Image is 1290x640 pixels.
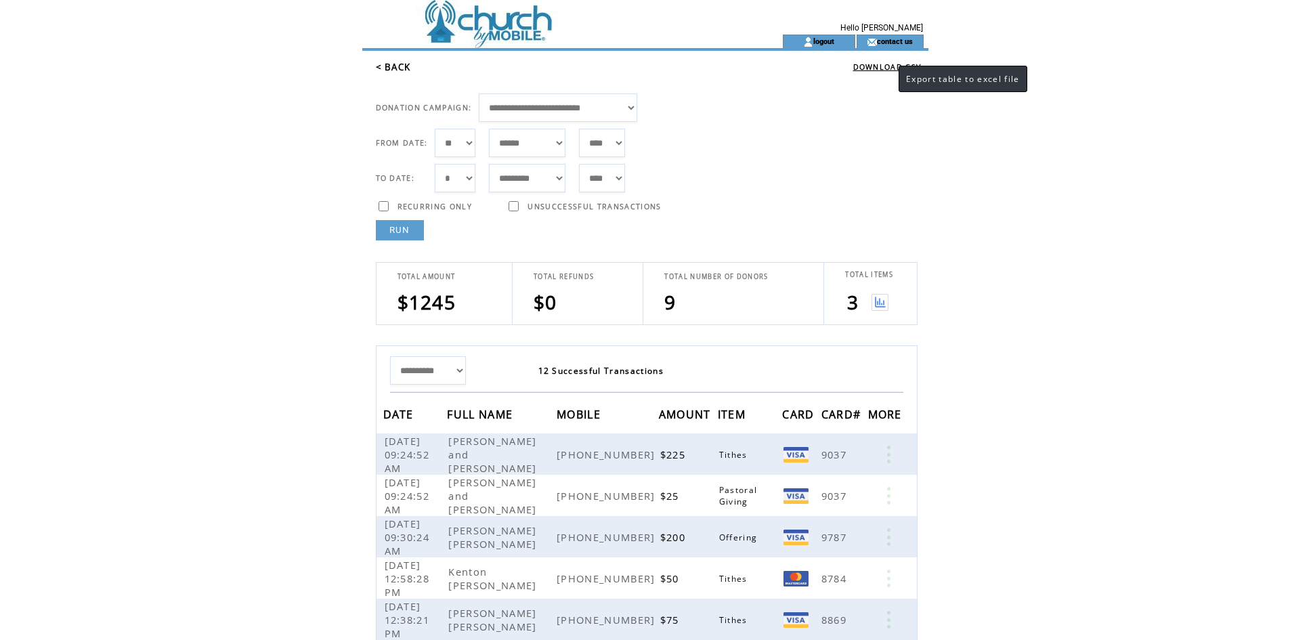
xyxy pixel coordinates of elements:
[783,530,809,545] img: Visa
[719,484,758,507] span: Pastoral Giving
[538,365,664,377] span: 12 Successful Transactions
[660,530,689,544] span: $200
[821,489,850,503] span: 9037
[840,23,923,33] span: Hello [PERSON_NAME]
[867,37,877,47] img: contact_us_icon.gif
[534,272,594,281] span: TOTAL REFUNDS
[557,530,659,544] span: [PHONE_NUMBER]
[385,558,430,599] span: [DATE] 12:58:28 PM
[660,572,683,585] span: $50
[783,571,809,586] img: Mastercard
[719,573,751,584] span: Tithes
[906,73,1020,85] span: Export table to excel file
[385,475,430,516] span: [DATE] 09:24:52 AM
[803,37,813,47] img: account_icon.gif
[376,173,415,183] span: TO DATE:
[557,410,604,418] a: MOBILE
[448,475,540,516] span: [PERSON_NAME] and [PERSON_NAME]
[719,449,751,461] span: Tithes
[448,524,540,551] span: [PERSON_NAME] [PERSON_NAME]
[397,272,456,281] span: TOTAL AMOUNT
[821,404,865,429] span: CARD#
[664,289,676,315] span: 9
[557,572,659,585] span: [PHONE_NUMBER]
[376,61,411,73] a: < BACK
[376,220,424,240] a: RUN
[718,410,749,418] a: ITEM
[845,270,893,279] span: TOTAL ITEMS
[534,289,557,315] span: $0
[660,613,683,626] span: $75
[821,613,850,626] span: 8869
[659,404,714,429] span: AMOUNT
[385,517,430,557] span: [DATE] 09:30:24 AM
[557,613,659,626] span: [PHONE_NUMBER]
[872,294,888,311] img: View graph
[448,565,540,592] span: Kenton [PERSON_NAME]
[383,404,417,429] span: DATE
[660,448,689,461] span: $225
[383,410,417,418] a: DATE
[868,404,905,429] span: MORE
[557,489,659,503] span: [PHONE_NUMBER]
[376,103,472,112] span: DONATION CAMPAIGN:
[385,434,430,475] span: [DATE] 09:24:52 AM
[718,404,749,429] span: ITEM
[783,612,809,628] img: Visa
[719,532,761,543] span: Offering
[782,404,817,429] span: CARD
[528,202,661,211] span: UNSUCCESSFUL TRANSACTIONS
[664,272,768,281] span: TOTAL NUMBER OF DONORS
[821,530,850,544] span: 9787
[821,448,850,461] span: 9037
[397,289,456,315] span: $1245
[448,434,540,475] span: [PERSON_NAME] and [PERSON_NAME]
[821,410,865,418] a: CARD#
[447,410,516,418] a: FULL NAME
[447,404,516,429] span: FULL NAME
[853,62,922,72] a: DOWNLOAD CSV
[376,138,428,148] span: FROM DATE:
[557,404,604,429] span: MOBILE
[660,489,683,503] span: $25
[385,599,430,640] span: [DATE] 12:38:21 PM
[813,37,834,45] a: logout
[397,202,473,211] span: RECURRING ONLY
[821,572,850,585] span: 8784
[557,448,659,461] span: [PHONE_NUMBER]
[719,614,751,626] span: Tithes
[847,289,859,315] span: 3
[782,410,817,418] a: CARD
[448,606,540,633] span: [PERSON_NAME] [PERSON_NAME]
[783,447,809,463] img: Visa
[783,488,809,504] img: Visa
[659,410,714,418] a: AMOUNT
[877,37,913,45] a: contact us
